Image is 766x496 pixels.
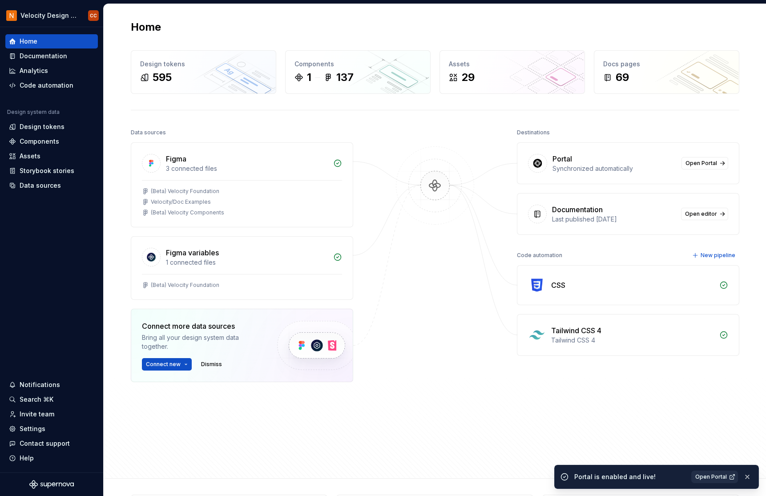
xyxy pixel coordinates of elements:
[5,407,98,421] a: Invite team
[29,480,74,489] svg: Supernova Logo
[552,215,676,224] div: Last published [DATE]
[294,60,421,69] div: Components
[517,249,562,262] div: Code automation
[551,336,714,345] div: Tailwind CSS 4
[5,78,98,93] a: Code automation
[20,380,60,389] div: Notifications
[142,358,192,371] button: Connect new
[131,236,353,300] a: Figma variables1 connected files(Beta) Velocity Foundation
[20,37,37,46] div: Home
[552,164,676,173] div: Synchronized automatically
[166,247,219,258] div: Figma variables
[701,252,735,259] span: New pipeline
[197,358,226,371] button: Dismiss
[20,122,65,131] div: Design tokens
[131,126,166,139] div: Data sources
[552,204,603,215] div: Documentation
[5,422,98,436] a: Settings
[20,454,34,463] div: Help
[461,70,475,85] div: 29
[20,137,59,146] div: Components
[439,50,585,94] a: Assets29
[131,142,353,227] a: Figma3 connected files(Beta) Velocity FoundationVelocity/Doc Examples(Beta) Velocity Components
[5,164,98,178] a: Storybook stories
[131,50,276,94] a: Design tokens595
[574,472,686,481] div: Portal is enabled and live!
[20,439,70,448] div: Contact support
[336,70,354,85] div: 137
[7,109,60,116] div: Design system data
[166,258,328,267] div: 1 connected files
[20,395,53,404] div: Search ⌘K
[153,70,172,85] div: 595
[131,20,161,34] h2: Home
[616,70,629,85] div: 69
[685,160,717,167] span: Open Portal
[689,249,739,262] button: New pipeline
[140,60,267,69] div: Design tokens
[307,70,311,85] div: 1
[681,157,728,169] a: Open Portal
[20,181,61,190] div: Data sources
[5,34,98,48] a: Home
[142,333,262,351] div: Bring all your design system data together.
[5,49,98,63] a: Documentation
[5,178,98,193] a: Data sources
[517,126,550,139] div: Destinations
[151,209,224,216] div: (Beta) Velocity Components
[5,436,98,451] button: Contact support
[594,50,739,94] a: Docs pages69
[90,12,97,19] div: CC
[5,451,98,465] button: Help
[20,152,40,161] div: Assets
[151,198,211,206] div: Velocity/Doc Examples
[6,10,17,21] img: bb28370b-b938-4458-ba0e-c5bddf6d21d4.png
[5,134,98,149] a: Components
[551,325,601,336] div: Tailwind CSS 4
[166,164,328,173] div: 3 connected files
[20,166,74,175] div: Storybook stories
[5,392,98,407] button: Search ⌘K
[5,149,98,163] a: Assets
[551,280,565,290] div: CSS
[151,188,219,195] div: (Beta) Velocity Foundation
[20,410,54,419] div: Invite team
[449,60,576,69] div: Assets
[20,424,45,433] div: Settings
[603,60,730,69] div: Docs pages
[166,153,186,164] div: Figma
[552,153,572,164] div: Portal
[695,473,727,480] span: Open Portal
[285,50,431,94] a: Components1137
[2,6,101,25] button: Velocity Design System by NAVEXCC
[20,52,67,60] div: Documentation
[681,208,728,220] a: Open editor
[685,210,717,218] span: Open editor
[5,120,98,134] a: Design tokens
[142,321,262,331] div: Connect more data sources
[691,471,738,483] a: Open Portal
[201,361,222,368] span: Dismiss
[5,378,98,392] button: Notifications
[20,81,73,90] div: Code automation
[20,66,48,75] div: Analytics
[5,64,98,78] a: Analytics
[20,11,77,20] div: Velocity Design System by NAVEX
[151,282,219,289] div: (Beta) Velocity Foundation
[146,361,181,368] span: Connect new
